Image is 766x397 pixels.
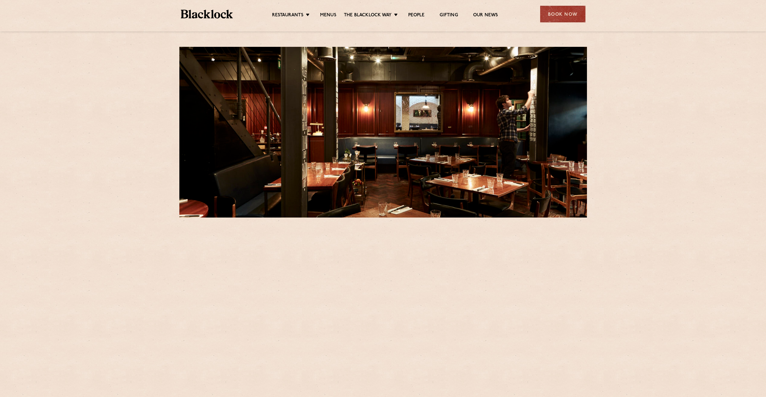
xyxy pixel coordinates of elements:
a: Restaurants [272,12,303,19]
a: Menus [320,12,336,19]
a: Our News [473,12,498,19]
a: People [408,12,425,19]
a: The Blacklock Way [344,12,392,19]
a: Gifting [440,12,458,19]
div: Book Now [540,6,585,22]
img: BL_Textured_Logo-footer-cropped.svg [181,10,233,18]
